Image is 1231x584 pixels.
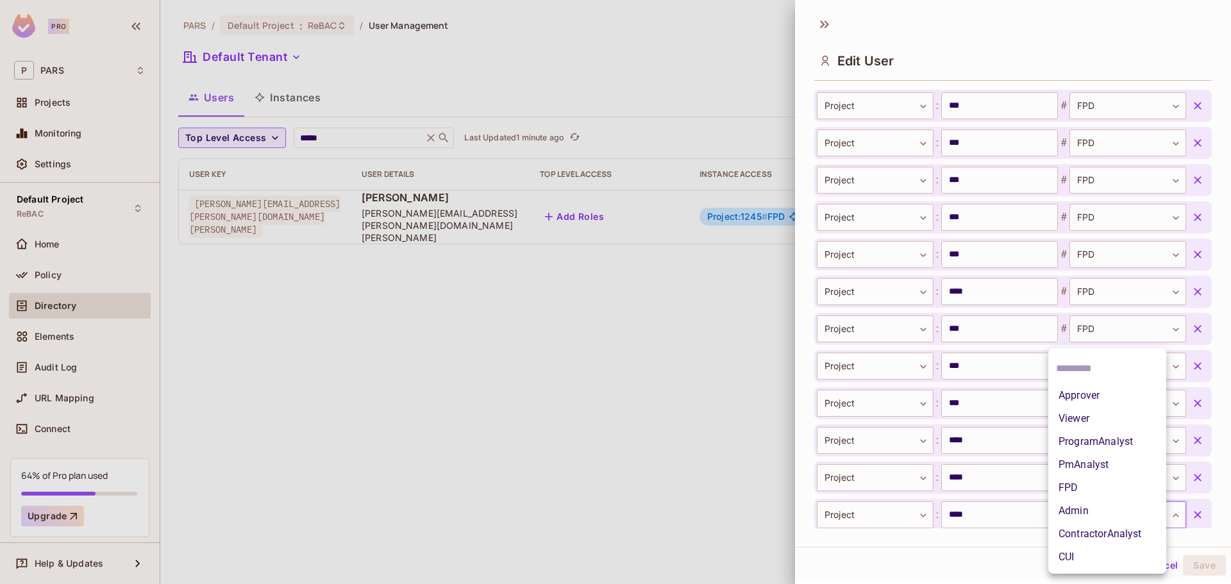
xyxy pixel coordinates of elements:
li: CUI [1048,546,1166,569]
li: PmAnalyst [1048,453,1166,476]
li: Admin [1048,499,1166,522]
li: Viewer [1048,407,1166,430]
li: ContractorAnalyst [1048,522,1166,546]
li: ProgramAnalyst [1048,430,1166,453]
li: FPD [1048,476,1166,499]
li: Approver [1048,384,1166,407]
